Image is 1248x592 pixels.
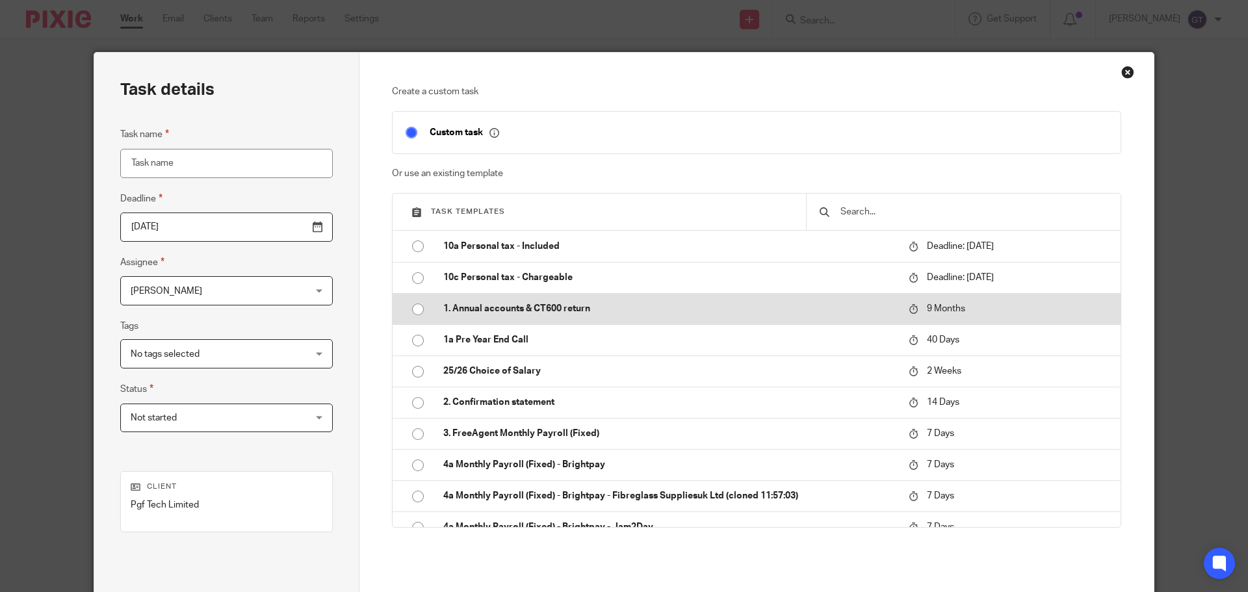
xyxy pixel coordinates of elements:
[927,460,954,469] span: 7 Days
[120,79,214,101] h2: Task details
[443,365,896,378] p: 25/26 Choice of Salary
[443,240,896,253] p: 10a Personal tax - Included
[392,85,1122,98] p: Create a custom task
[120,212,333,242] input: Pick a date
[443,521,896,534] p: 4a Monthly Payroll (Fixed) - Brightpay - Jam2Day
[443,396,896,409] p: 2. Confirmation statement
[443,427,896,440] p: 3. FreeAgent Monthly Payroll (Fixed)
[131,350,200,359] span: No tags selected
[392,167,1122,180] p: Or use an existing template
[443,271,896,284] p: 10c Personal tax - Chargeable
[120,381,153,396] label: Status
[443,333,896,346] p: 1a Pre Year End Call
[120,320,138,333] label: Tags
[927,398,959,407] span: 14 Days
[120,127,169,142] label: Task name
[131,482,322,492] p: Client
[131,287,202,296] span: [PERSON_NAME]
[443,489,896,502] p: 4a Monthly Payroll (Fixed) - Brightpay - Fibreglass Suppliesuk Ltd (cloned 11:57:03)
[131,413,177,422] span: Not started
[927,304,965,313] span: 9 Months
[927,335,959,344] span: 40 Days
[120,149,333,178] input: Task name
[927,242,994,251] span: Deadline: [DATE]
[443,302,896,315] p: 1. Annual accounts & CT600 return
[430,127,499,138] p: Custom task
[927,273,994,282] span: Deadline: [DATE]
[131,498,322,511] p: Pgf Tech Limited
[431,208,505,215] span: Task templates
[120,191,162,206] label: Deadline
[443,458,896,471] p: 4a Monthly Payroll (Fixed) - Brightpay
[927,491,954,500] span: 7 Days
[927,522,954,532] span: 7 Days
[927,367,961,376] span: 2 Weeks
[120,255,164,270] label: Assignee
[927,429,954,438] span: 7 Days
[839,205,1108,219] input: Search...
[1121,66,1134,79] div: Close this dialog window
